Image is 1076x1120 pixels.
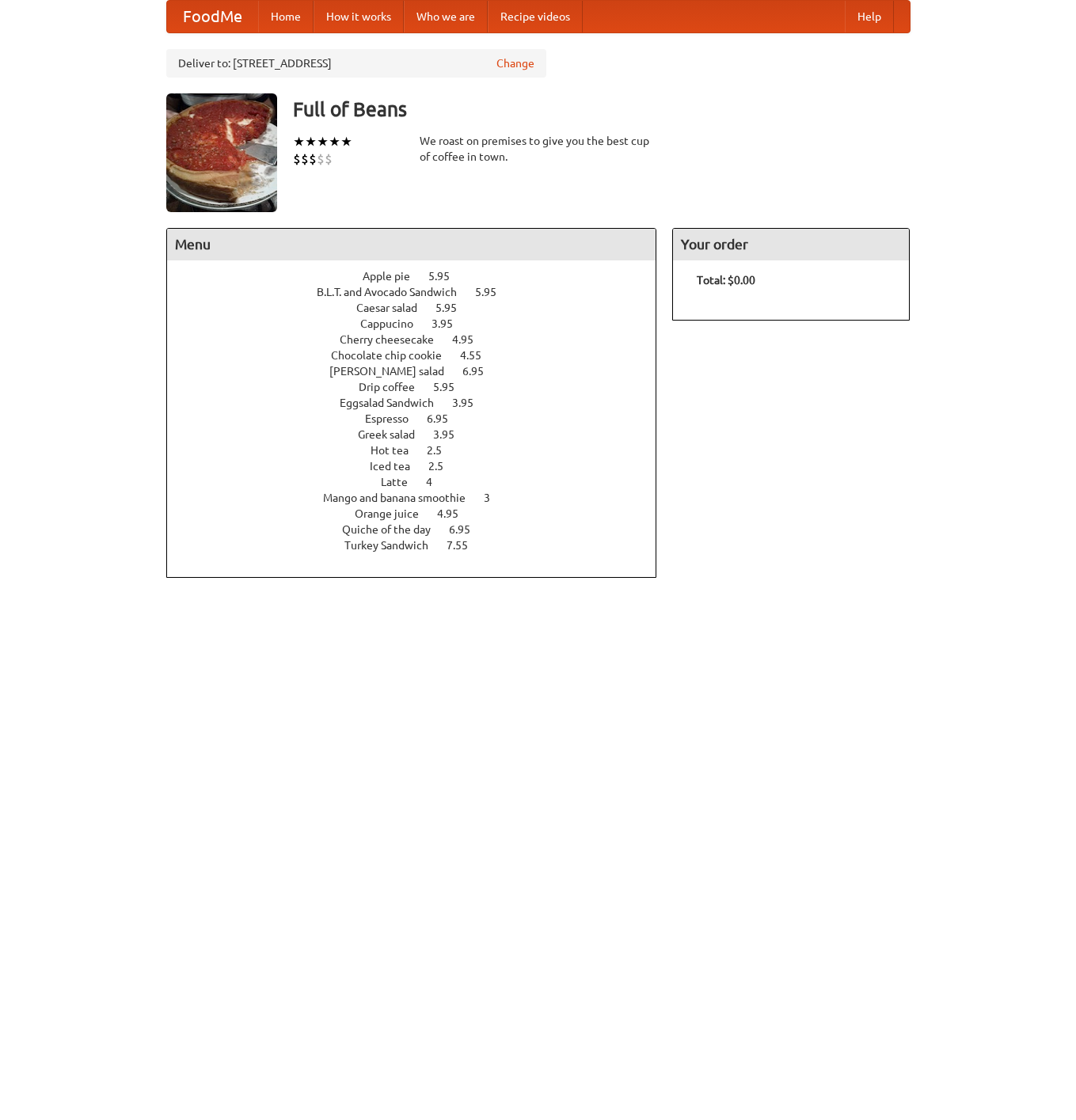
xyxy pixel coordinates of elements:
li: $ [317,150,325,168]
li: $ [309,150,317,168]
span: 4.95 [437,507,474,520]
span: [PERSON_NAME] salad [329,365,460,378]
span: Greek salad [358,428,431,441]
span: Cappucino [360,317,429,330]
span: 6.95 [427,412,464,425]
a: Drip coffee 5.95 [359,381,484,393]
a: Espresso 6.95 [365,412,477,425]
a: Hot tea 2.5 [371,444,471,457]
a: Who we are [404,1,488,32]
a: Turkey Sandwich 7.55 [344,539,497,552]
li: $ [301,150,309,168]
span: 5.95 [428,270,466,283]
h4: Your order [673,229,909,260]
span: 5.95 [433,381,470,393]
a: Caesar salad 5.95 [356,302,486,314]
a: Orange juice 4.95 [355,507,488,520]
span: 3.95 [433,428,470,441]
a: Quiche of the day 6.95 [342,523,500,536]
span: 3.95 [432,317,469,330]
span: 3 [484,492,506,504]
span: 5.95 [435,302,473,314]
span: 4.55 [460,349,497,362]
a: Cherry cheesecake 4.95 [340,333,503,346]
span: Caesar salad [356,302,433,314]
div: We roast on premises to give you the best cup of coffee in town. [420,133,657,165]
a: Iced tea 2.5 [370,460,473,473]
span: 4.95 [452,333,489,346]
span: Mango and banana smoothie [323,492,481,504]
h3: Full of Beans [293,93,911,125]
span: Iced tea [370,460,426,473]
span: 7.55 [447,539,484,552]
h4: Menu [167,229,656,260]
li: ★ [293,133,305,150]
span: B.L.T. and Avocado Sandwich [317,286,473,298]
a: Apple pie 5.95 [363,270,479,283]
a: Latte 4 [381,476,462,488]
li: ★ [305,133,317,150]
a: Greek salad 3.95 [358,428,484,441]
a: Change [496,55,534,71]
img: angular.jpg [166,93,277,212]
span: Apple pie [363,270,426,283]
span: 3.95 [452,397,489,409]
span: Quiche of the day [342,523,447,536]
a: Mango and banana smoothie 3 [323,492,519,504]
a: Eggsalad Sandwich 3.95 [340,397,503,409]
span: Hot tea [371,444,424,457]
a: FoodMe [167,1,258,32]
span: 5.95 [475,286,512,298]
a: Recipe videos [488,1,583,32]
span: 2.5 [428,460,459,473]
a: Home [258,1,314,32]
a: B.L.T. and Avocado Sandwich 5.95 [317,286,526,298]
li: ★ [317,133,329,150]
a: Chocolate chip cookie 4.55 [331,349,511,362]
span: Orange juice [355,507,435,520]
span: 2.5 [427,444,458,457]
div: Deliver to: [STREET_ADDRESS] [166,49,546,78]
li: $ [293,150,301,168]
span: Chocolate chip cookie [331,349,458,362]
span: Drip coffee [359,381,431,393]
span: Espresso [365,412,424,425]
span: Cherry cheesecake [340,333,450,346]
a: How it works [314,1,404,32]
a: Help [845,1,894,32]
b: Total: $0.00 [697,274,755,287]
span: 6.95 [449,523,486,536]
span: Turkey Sandwich [344,539,444,552]
li: ★ [329,133,340,150]
li: $ [325,150,333,168]
a: Cappucino 3.95 [360,317,482,330]
span: Latte [381,476,424,488]
li: ★ [340,133,352,150]
span: Eggsalad Sandwich [340,397,450,409]
a: [PERSON_NAME] salad 6.95 [329,365,513,378]
span: 4 [426,476,448,488]
span: 6.95 [462,365,500,378]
